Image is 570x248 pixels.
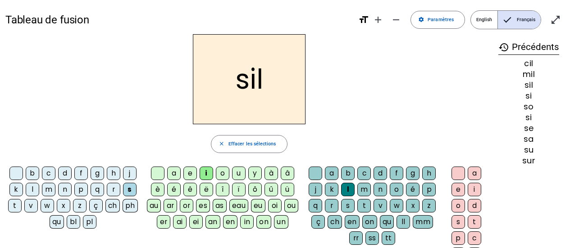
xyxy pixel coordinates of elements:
div: t [468,215,481,229]
div: o [390,183,403,196]
div: l [26,183,39,196]
div: q [91,183,104,196]
div: n [374,183,387,196]
div: sur [498,157,559,165]
div: ï [232,183,246,196]
div: si [498,113,559,122]
div: or [180,199,193,212]
div: si [498,92,559,100]
div: cil [498,59,559,68]
button: Diminuer la taille de la police [387,11,405,29]
div: e [451,183,465,196]
div: r [107,183,120,196]
div: se [498,124,559,132]
mat-icon: add [373,14,383,25]
div: c [42,167,55,180]
mat-icon: format_size [358,14,369,25]
div: au [147,199,161,212]
div: é [167,183,181,196]
div: h [422,167,436,180]
button: Effacer les sélections [211,135,287,153]
div: k [325,183,338,196]
div: an [205,215,220,229]
div: s [341,199,355,212]
span: Paramètres [428,16,454,24]
div: à [264,167,278,180]
div: ë [200,183,213,196]
div: â [281,167,294,180]
div: mil [498,70,559,78]
div: pl [83,215,96,229]
div: y [248,167,262,180]
div: é [406,183,420,196]
div: ss [365,231,379,245]
div: p [451,231,465,245]
div: ei [189,215,203,229]
mat-icon: settings [418,17,424,23]
div: m [357,183,371,196]
div: î [216,183,229,196]
div: ê [183,183,197,196]
div: a [167,167,181,180]
div: h [107,167,120,180]
div: qu [50,215,64,229]
div: ch [105,199,120,212]
mat-icon: close [219,141,225,147]
div: d [374,167,387,180]
div: v [374,199,387,212]
mat-icon: open_in_full [550,14,561,25]
div: o [216,167,229,180]
div: p [422,183,436,196]
div: z [73,199,87,212]
button: Entrer en plein écran [547,11,565,29]
div: ch [328,215,342,229]
div: w [41,199,54,212]
div: er [157,215,170,229]
div: w [390,199,403,212]
div: su [498,146,559,154]
div: x [406,199,420,212]
mat-button-toggle-group: Language selection [470,10,541,29]
div: oi [268,199,282,212]
div: z [422,199,436,212]
div: b [341,167,355,180]
div: f [390,167,403,180]
div: c [468,231,481,245]
h3: Précédents [498,40,559,55]
div: g [91,167,104,180]
div: b [26,167,39,180]
div: n [58,183,72,196]
div: in [240,215,254,229]
div: ph [123,199,138,212]
span: Effacer les sélections [228,140,276,148]
div: ô [248,183,262,196]
div: en [345,215,360,229]
div: r [325,199,338,212]
div: as [213,199,227,212]
div: è [151,183,164,196]
div: d [58,167,72,180]
div: j [123,167,137,180]
div: en [223,215,238,229]
div: d [468,199,481,212]
div: sa [498,135,559,143]
div: û [264,183,278,196]
div: mm [413,215,433,229]
button: Augmenter la taille de la police [369,11,387,29]
span: English [471,11,497,29]
mat-icon: remove [391,14,401,25]
div: rr [349,231,363,245]
div: ou [284,199,299,212]
div: i [200,167,213,180]
div: t [8,199,22,212]
div: eau [229,199,248,212]
div: i [468,183,481,196]
div: un [274,215,288,229]
div: ç [89,199,103,212]
h1: Tableau de fusion [5,9,353,31]
div: tt [382,231,395,245]
span: Français [498,11,541,29]
div: ll [397,215,410,229]
div: ar [164,199,177,212]
div: bl [67,215,80,229]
